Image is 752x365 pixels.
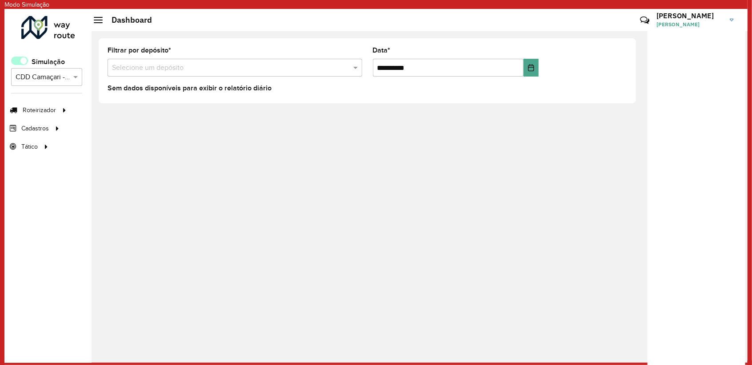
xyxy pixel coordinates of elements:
[656,8,740,32] a: [PERSON_NAME][PERSON_NAME]
[656,20,723,28] span: [PERSON_NAME]
[4,119,62,137] a: Cadastros
[635,11,654,30] a: Contato Rápido
[21,142,38,151] span: Tático
[21,124,49,133] span: Cadastros
[108,83,272,93] label: Sem dados disponíveis para exibir o relatório diário
[4,101,69,119] a: Roteirizador
[656,12,723,20] h3: [PERSON_NAME]
[103,15,152,25] h2: Dashboard
[23,105,56,115] span: Roteirizador
[4,138,51,155] a: Tático
[524,59,539,77] button: Choose Date
[373,45,391,56] label: Data
[11,68,82,86] ng-select: CDD Camaçari - camaçari van oficial
[32,57,65,67] label: Simulação
[108,45,171,56] label: Filtrar por depósito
